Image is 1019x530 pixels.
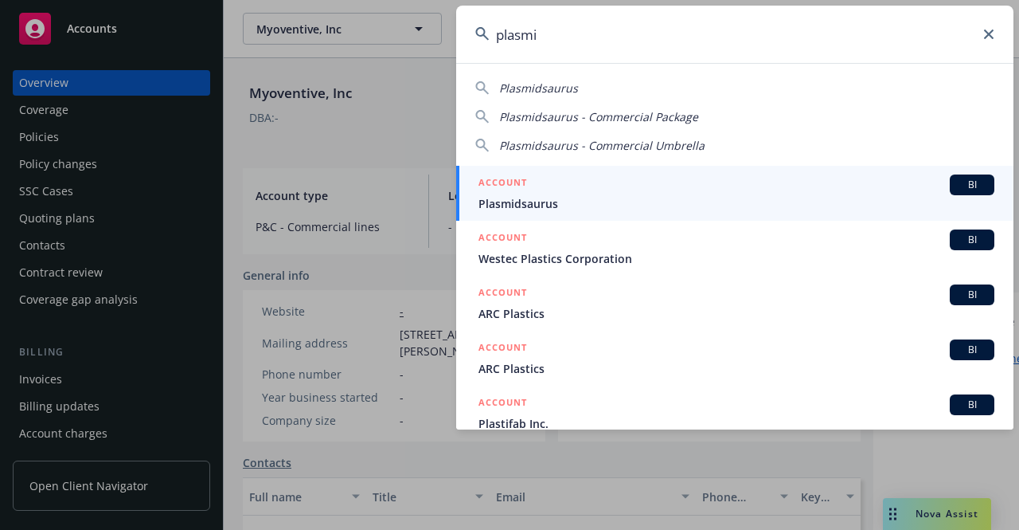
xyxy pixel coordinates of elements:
h5: ACCOUNT [478,395,527,414]
span: BI [956,343,988,357]
span: ARC Plastics [478,360,994,377]
h5: ACCOUNT [478,230,527,249]
span: Plasmidsaurus [499,80,578,96]
a: ACCOUNTBIARC Plastics [456,276,1013,331]
a: ACCOUNTBIARC Plastics [456,331,1013,386]
span: BI [956,233,988,247]
h5: ACCOUNT [478,285,527,304]
input: Search... [456,6,1013,63]
h5: ACCOUNT [478,175,527,194]
a: ACCOUNTBIPlastifab Inc. [456,386,1013,457]
a: ACCOUNTBIWestec Plastics Corporation [456,221,1013,276]
span: ARC Plastics [478,305,994,322]
h5: ACCOUNT [478,340,527,359]
span: Westec Plastics Corporation [478,250,994,267]
span: BI [956,178,988,192]
span: Plasmidsaurus - Commercial Package [499,109,698,124]
span: BI [956,398,988,412]
span: Plasmidsaurus [478,195,994,212]
span: BI [956,288,988,302]
span: Plastifab Inc. [478,415,994,432]
span: Plasmidsaurus - Commercial Umbrella [499,138,705,153]
a: ACCOUNTBIPlasmidsaurus [456,166,1013,221]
